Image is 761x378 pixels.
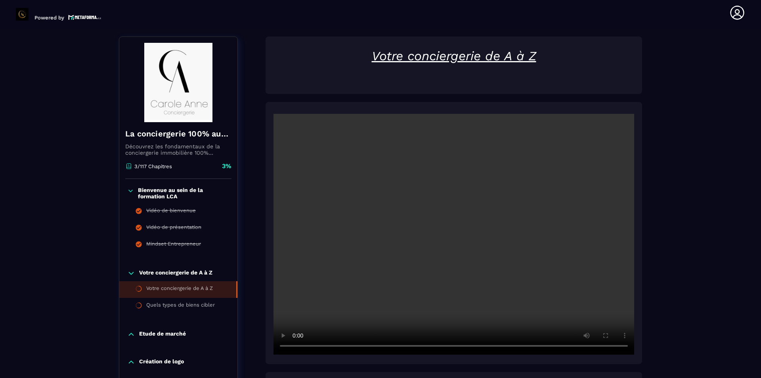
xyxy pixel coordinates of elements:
[125,143,231,156] p: Découvrez les fondamentaux de la conciergerie immobilière 100% automatisée. Cette formation est c...
[134,163,172,169] p: 3/117 Chapitres
[146,207,196,216] div: Vidéo de bienvenue
[372,48,536,63] u: Votre conciergerie de A à Z
[146,302,215,311] div: Quels types de biens cibler
[139,330,186,338] p: Etude de marché
[138,187,229,200] p: Bienvenue au sein de la formation LCA
[222,162,231,171] p: 3%
[16,8,29,21] img: logo-branding
[139,269,212,277] p: Votre conciergerie de A à Z
[125,43,231,122] img: banner
[139,358,184,366] p: Création de logo
[125,128,231,139] h4: La conciergerie 100% automatisée
[68,14,101,21] img: logo
[146,241,201,249] div: Mindset Entrepreneur
[146,285,213,294] div: Votre conciergerie de A à Z
[146,224,201,233] div: Vidéo de présentation
[34,15,64,21] p: Powered by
